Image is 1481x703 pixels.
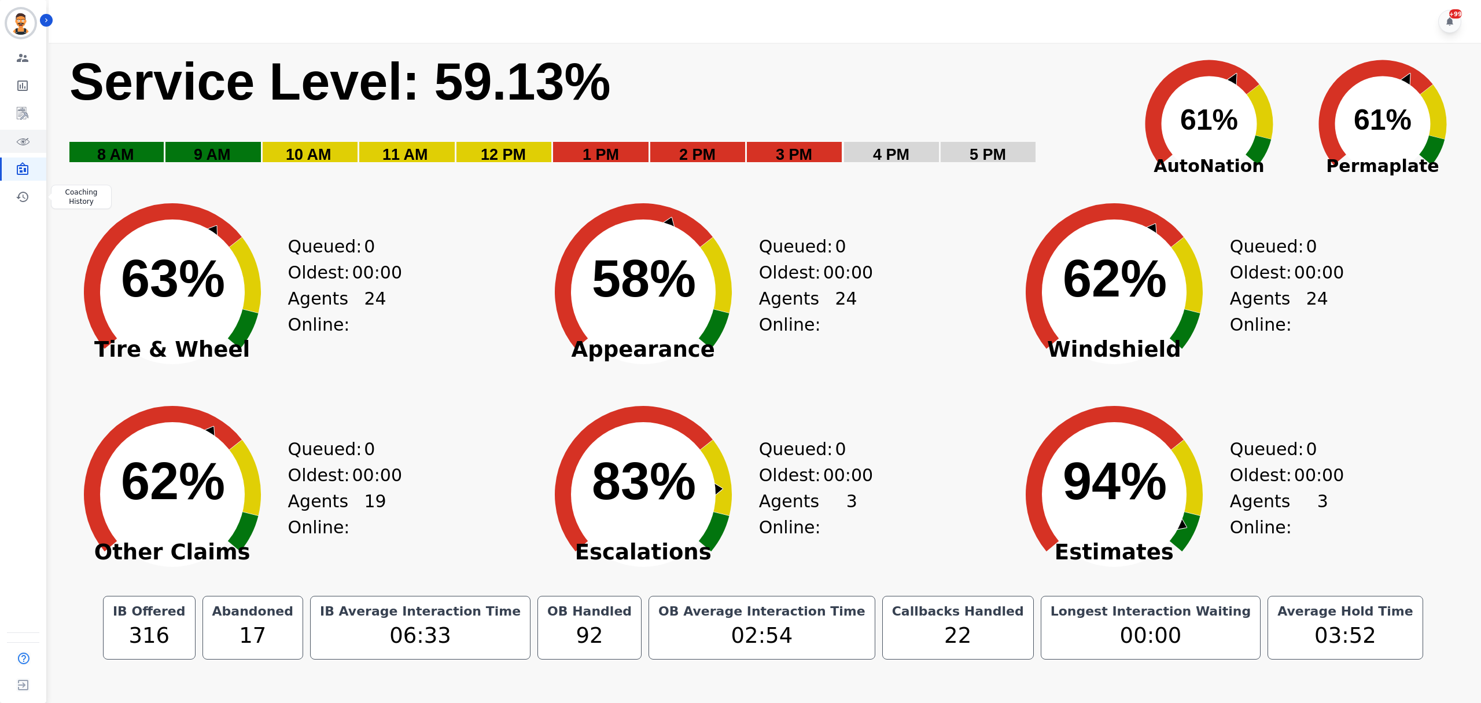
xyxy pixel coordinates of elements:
text: 94% [1063,452,1167,510]
div: Queued: [288,233,375,259]
div: Oldest: [759,462,846,488]
text: 12 PM [481,146,526,163]
div: 316 [110,620,188,652]
span: 0 [1306,233,1317,259]
div: Queued: [759,233,846,259]
span: Estimates [999,547,1230,558]
div: Agents Online: [759,285,857,338]
div: 92 [545,620,634,652]
span: 00:00 [352,259,402,285]
div: Queued: [759,436,846,462]
span: Escalations [528,547,759,558]
span: 19 [364,488,386,540]
div: Oldest: [288,259,375,285]
div: OB Average Interaction Time [656,603,868,620]
span: 00:00 [352,462,402,488]
div: Oldest: [1230,462,1317,488]
text: 2 PM [679,146,716,163]
text: 5 PM [970,146,1006,163]
div: 06:33 [318,620,523,652]
span: 00:00 [1294,462,1344,488]
div: 22 [890,620,1026,652]
text: 8 AM [97,146,134,163]
span: 24 [364,285,386,338]
div: +99 [1449,9,1462,19]
div: Average Hold Time [1275,603,1415,620]
div: 17 [210,620,296,652]
div: Abandoned [210,603,296,620]
div: Oldest: [288,462,375,488]
div: Queued: [1230,233,1317,259]
text: 58% [592,250,696,307]
text: 4 PM [873,146,909,163]
span: 0 [364,436,375,462]
div: Agents Online: [759,488,857,540]
span: Permaplate [1296,153,1469,179]
span: 3 [846,488,857,540]
text: 1 PM [583,146,619,163]
div: Agents Online: [1230,488,1328,540]
span: Other Claims [57,547,288,558]
text: 61% [1354,104,1412,136]
span: 00:00 [1294,259,1344,285]
div: Callbacks Handled [890,603,1026,620]
div: Agents Online: [1230,285,1328,338]
div: Oldest: [759,259,846,285]
text: Service Level: 59.13% [69,53,611,111]
text: 83% [592,452,696,510]
div: 00:00 [1048,620,1254,652]
span: 00:00 [823,462,873,488]
span: 0 [835,436,846,462]
div: Agents Online: [288,285,386,338]
span: AutoNation [1122,153,1296,179]
span: Appearance [528,344,759,356]
text: 11 AM [382,146,428,163]
text: 61% [1180,104,1238,136]
div: Queued: [1230,436,1317,462]
span: 0 [364,233,375,259]
div: OB Handled [545,603,634,620]
span: 24 [835,285,857,338]
span: Tire & Wheel [57,344,288,356]
span: 0 [835,233,846,259]
div: Longest Interaction Waiting [1048,603,1254,620]
text: 63% [121,250,225,307]
div: Agents Online: [288,488,386,540]
text: 62% [121,452,225,510]
text: 10 AM [286,146,331,163]
text: 9 AM [194,146,231,163]
span: Windshield [999,344,1230,356]
img: Bordered avatar [7,9,35,37]
div: Queued: [288,436,375,462]
text: 62% [1063,250,1167,307]
span: 00:00 [823,259,873,285]
span: 24 [1306,285,1328,338]
div: IB Offered [110,603,188,620]
span: 3 [1317,488,1328,540]
div: IB Average Interaction Time [318,603,523,620]
text: 3 PM [776,146,812,163]
div: Oldest: [1230,259,1317,285]
svg: Service Level: 0% [68,50,1115,181]
div: 02:54 [656,620,868,652]
div: 03:52 [1275,620,1415,652]
span: 0 [1306,436,1317,462]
